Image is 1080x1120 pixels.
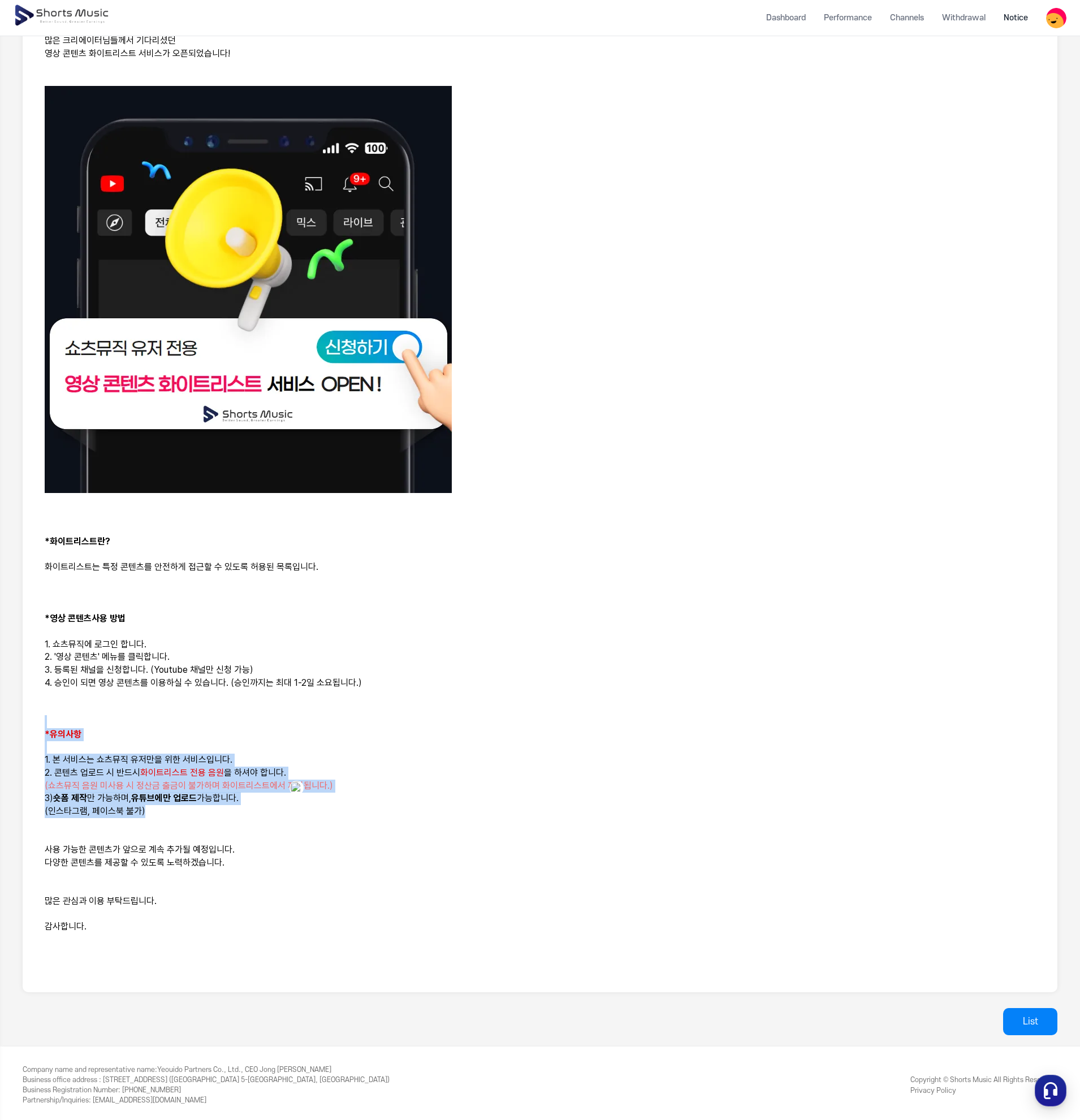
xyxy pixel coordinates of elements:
[45,857,1035,870] p: 다양한 콘텐츠를 제공할 수 있도록 노력하겠습니다.
[140,767,224,778] span: 화이트리스트 전용 음원
[45,780,333,791] span: (쇼츠뮤직 음원 미사용 시 정산금 출금이 불가하며 화이트리스트에서 제외됩니다.)
[75,358,146,387] a: Messages
[910,1087,956,1095] a: Privacy Policy
[757,3,815,33] a: Dashboard
[45,664,253,675] span: 3. 등록된 채널을 신청합니다. (Youtube 채널만 신청 가능)
[45,921,87,932] span: 감사합니다.
[45,47,1035,60] p: 영상 콘텐츠 화이트리스트 서비스가 오픈되었습니다!
[45,613,92,624] strong: *영상 콘텐츠
[881,3,933,33] a: Channels
[910,1075,1057,1096] div: Copyright © Shorts Music All Rights Reserved.
[995,3,1037,33] a: Notice
[45,677,362,688] span: 4. 승인이 되면 영상 콘텐츠를 이용하실 수 있습니다. (승인까지는 최대 1-2일 소요됩니다.)
[23,1076,101,1084] span: Business office address :
[23,1065,390,1105] div: Yeouido Partners Co., Ltd., CEO Jong [PERSON_NAME] [STREET_ADDRESS] ([GEOGRAPHIC_DATA] 5-[GEOGRAP...
[53,793,87,803] strong: 숏폼 제작
[45,792,1035,805] p: 3) 만 가능하며, 가능합니다.
[45,34,1035,47] p: 많은 크리에이터님들께서 기다리셨던
[23,1066,157,1074] span: Company name and representative name :
[167,375,195,384] span: Settings
[290,781,304,795] img: ico_logo_128.png
[45,86,452,493] img: 240911110927_75f2a53742122a4f31183d31e874f922c06221bee3dc562d8b8fb9004f0c7a5c.webp
[45,844,1035,857] p: 사용 가능한 콘텐츠가 앞으로 계속 추가될 예정입니다.
[45,536,110,547] strong: *화이트리스트란?
[45,754,1035,767] p: 1. 본 서비스는 쇼츠뮤직 유저만을 위한 서비스입니다.
[131,793,197,803] strong: 유튜브에만 업로드
[146,358,217,387] a: Settings
[815,3,881,33] a: Performance
[45,651,170,662] span: 2. '영상 콘텐츠' 메뉴를 클릭합니다.
[29,375,49,384] span: Home
[45,896,157,906] span: 많은 관심과 이용 부탁드립니다.
[45,561,318,572] span: 화이트리스트는 특정 콘텐츠를 안전하게 접근할 수 있도록 허용된 목록입니다.
[92,613,126,624] strong: 사용 방법
[45,729,81,740] strong: *유의사항
[45,805,1035,818] p: (인스타그램, 페이스북 불가)
[94,376,127,385] span: Messages
[45,639,146,650] span: 1. 쇼츠뮤직에 로그인 합니다.
[1003,1008,1057,1035] a: List
[3,358,75,387] a: Home
[1046,8,1066,28] img: 사용자 이미지
[933,3,995,33] a: Withdrawal
[45,767,1035,780] p: 2. 콘텐츠 업로드 시 반드시 을 하셔야 합니다.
